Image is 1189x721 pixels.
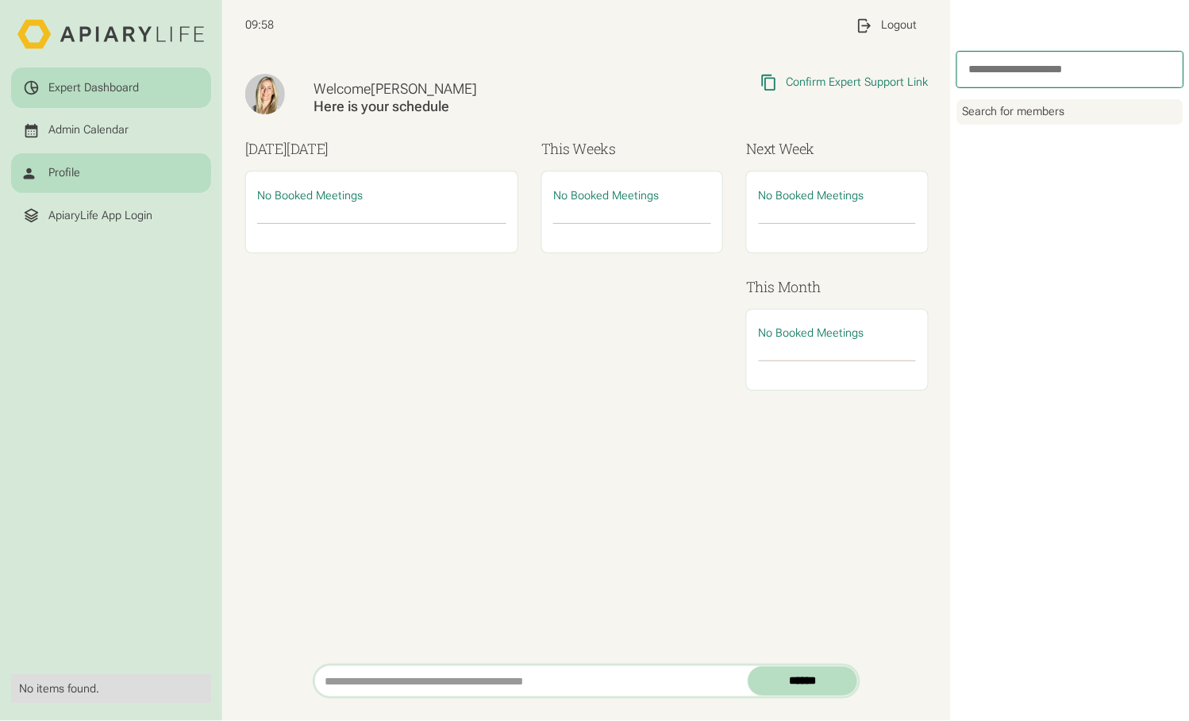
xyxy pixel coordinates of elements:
[11,196,210,236] a: ApiaryLife App Login
[845,6,929,45] a: Logout
[957,99,1183,125] div: Search for members
[553,189,659,202] span: No Booked Meetings
[787,75,929,90] div: Confirm Expert Support Link
[759,326,864,340] span: No Booked Meetings
[371,80,477,97] span: [PERSON_NAME]
[314,80,618,98] div: Welcome
[245,138,518,160] h3: [DATE]
[48,81,139,95] div: Expert Dashboard
[881,18,917,33] div: Logout
[48,209,152,223] div: ApiaryLife App Login
[314,98,618,115] div: Here is your schedule
[541,138,724,160] h3: This Weeks
[48,166,80,180] div: Profile
[257,189,363,202] span: No Booked Meetings
[11,67,210,107] a: Expert Dashboard
[19,682,202,696] div: No items found.
[245,18,274,33] span: 09:58
[11,110,210,150] a: Admin Calendar
[11,153,210,193] a: Profile
[746,276,929,298] h3: This Month
[759,189,864,202] span: No Booked Meetings
[287,139,329,158] span: [DATE]
[746,138,929,160] h3: Next Week
[48,123,129,137] div: Admin Calendar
